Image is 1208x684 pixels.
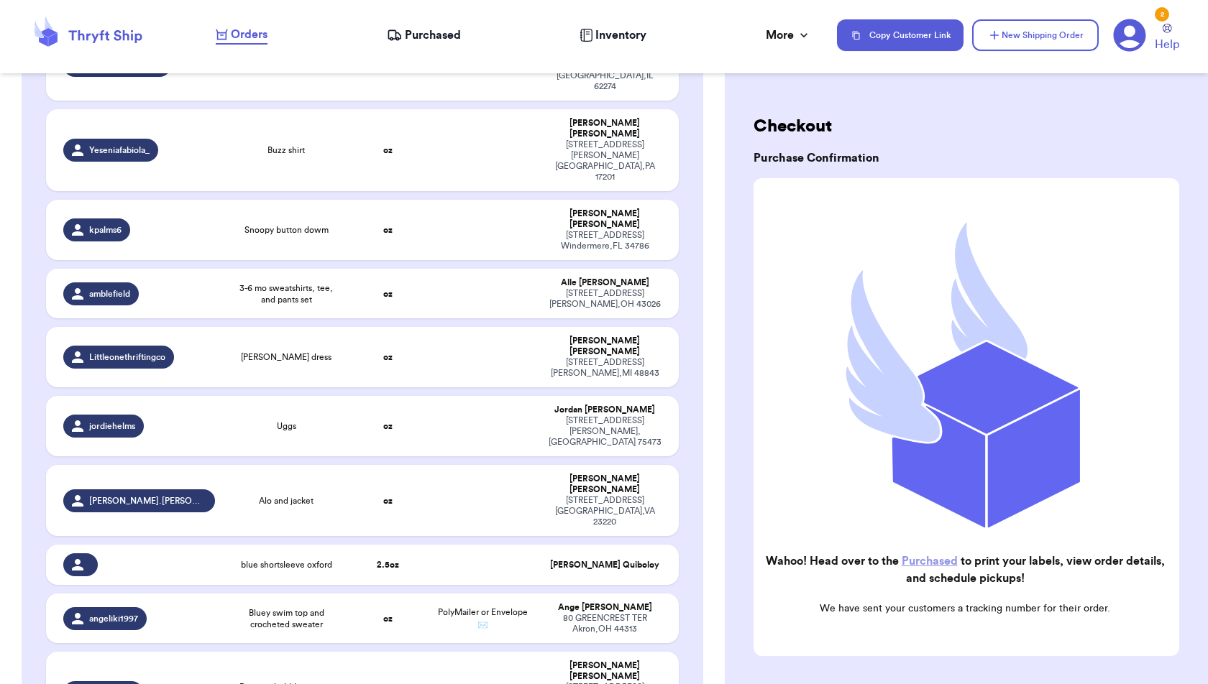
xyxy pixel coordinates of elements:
strong: oz [383,496,393,505]
div: More [766,27,811,44]
span: Uggs [277,420,296,432]
div: [STREET_ADDRESS][PERSON_NAME] [GEOGRAPHIC_DATA] , PA 17201 [548,139,662,182]
span: Help [1155,36,1179,53]
div: 2 [1155,7,1169,22]
div: [STREET_ADDRESS] [PERSON_NAME] , OH 43026 [548,288,662,310]
div: [PERSON_NAME] [PERSON_NAME] [548,473,662,495]
span: Orders [231,26,267,43]
h2: Checkout [754,115,1179,138]
div: [PERSON_NAME] Quiboloy [548,560,662,570]
span: Yeseniafabiola_ [89,144,150,156]
a: Help [1155,24,1179,53]
div: 80 GREENCREST TER Akron , OH 44313 [548,613,662,634]
h2: Wahoo! Head over to the to print your labels, view order details, and schedule pickups! [765,553,1165,587]
span: Inventory [595,27,646,44]
button: Copy Customer Link [837,19,964,51]
a: 2 [1113,19,1146,52]
span: Bluey swim top and crocheted sweater [232,607,342,630]
span: Littleonethriftingco [89,351,165,363]
span: [PERSON_NAME] dress [241,351,331,363]
div: Ange [PERSON_NAME] [548,602,662,613]
span: kpalms6 [89,224,122,236]
div: [STREET_ADDRESS] [GEOGRAPHIC_DATA] , VA 23220 [548,495,662,527]
div: [STREET_ADDRESS] Windermere , FL 34786 [548,230,662,251]
strong: oz [383,353,393,361]
div: [PERSON_NAME] [PERSON_NAME] [548,336,662,357]
strong: 2.5 oz [377,560,399,569]
span: amblefield [89,288,130,300]
span: Snoopy button dowm [244,224,329,236]
span: jordiehelms [89,420,135,432]
strong: oz [383,226,393,234]
span: Buzz shirt [267,144,305,156]
span: 3-6 mo sweatshirts, tee, and pants set [232,282,342,305]
a: Purchased [902,555,958,567]
strong: oz [383,290,393,298]
a: Purchased [387,27,461,44]
a: Orders [216,26,267,45]
div: [PERSON_NAME] [PERSON_NAME] [548,208,662,230]
strong: oz [383,614,393,623]
div: [STREET_ADDRESS] [PERSON_NAME] , [GEOGRAPHIC_DATA] 75473 [548,415,662,448]
strong: oz [383,422,393,430]
button: New Shipping Order [972,19,1099,51]
span: angeliki1997 [89,613,138,624]
p: We have sent your customers a tracking number for their order. [765,601,1165,616]
span: [PERSON_NAME].[PERSON_NAME] [89,495,206,507]
span: blue shortsleeve oxford [241,559,332,570]
strong: oz [383,146,393,154]
div: Jordan [PERSON_NAME] [548,405,662,415]
span: PolyMailer or Envelope ✉️ [438,608,528,629]
div: [PERSON_NAME] [PERSON_NAME] [548,118,662,139]
div: Alle [PERSON_NAME] [548,277,662,288]
h3: Purchase Confirmation [754,149,1179,167]
span: Purchased [405,27,461,44]
div: [STREET_ADDRESS] [PERSON_NAME] , MI 48843 [548,357,662,379]
div: [PERSON_NAME] [PERSON_NAME] [548,660,662,682]
span: Alo and jacket [259,495,314,507]
a: Inventory [580,27,646,44]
